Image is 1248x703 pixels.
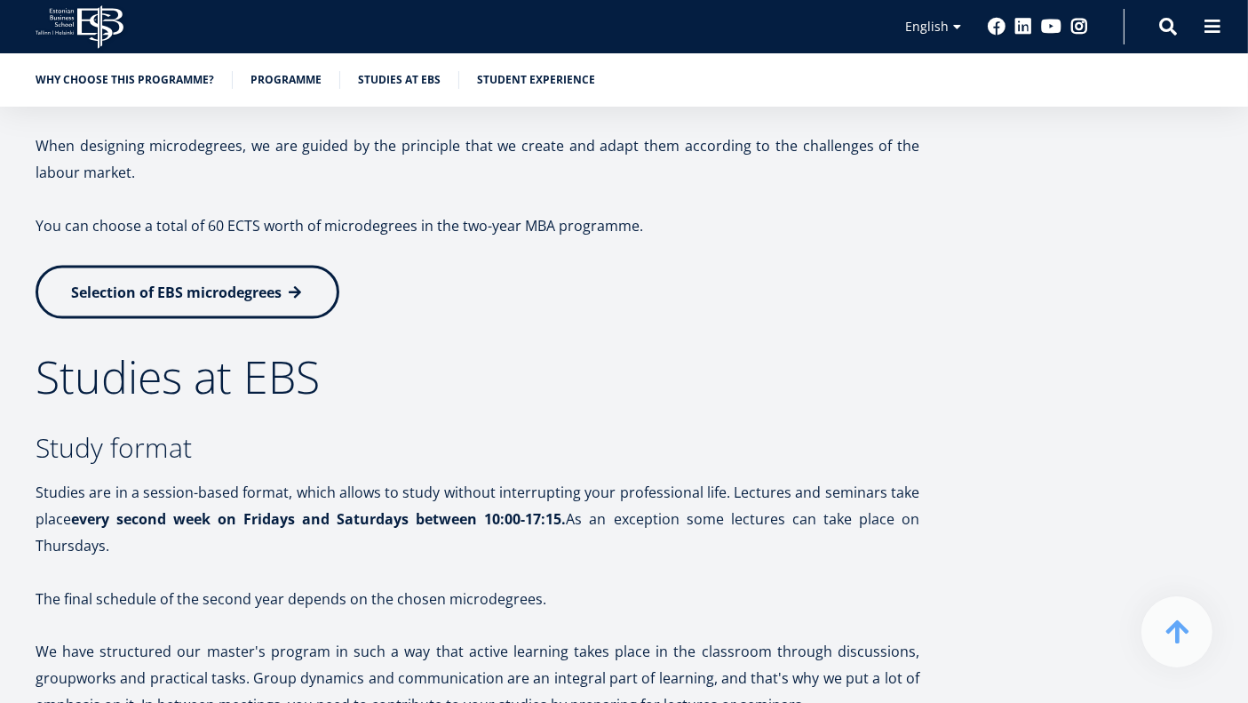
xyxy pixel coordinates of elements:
span: Technology Innovation MBA [20,293,171,309]
h3: Study format [36,435,919,461]
a: Youtube [1041,18,1061,36]
span: Last Name [422,1,479,17]
a: Why choose this programme? [36,71,214,89]
a: Selection of EBS microdegrees [36,266,339,319]
a: Studies at EBS [358,71,441,89]
input: Two-year MBA [4,271,16,283]
span: Two-year MBA [20,270,97,286]
input: One-year MBA (in Estonian) [4,248,16,260]
a: Linkedin [1014,18,1032,36]
input: Technology Innovation MBA [4,294,16,306]
span: One-year MBA (in Estonian) [20,247,165,263]
p: You can choose a total of 60 ECTS worth of microdegrees in the two-year MBA programme. [36,212,919,239]
p: The final schedule of the second year depends on the chosen microdegrees. [36,586,919,612]
p: When designing microdegrees, we are guided by the principle that we create and adapt them accordi... [36,132,919,186]
h2: Studies at EBS [36,355,919,399]
a: Student experience [477,71,595,89]
p: Studies are in a session-based format, which allows to study without interrupting your profession... [36,479,919,559]
a: Facebook [988,18,1006,36]
a: Instagram [1070,18,1088,36]
a: Programme [250,71,322,89]
strong: every second week on Fridays and Saturdays between 10:00-17:15. [71,509,567,529]
span: Selection of EBS microdegrees [71,283,282,302]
